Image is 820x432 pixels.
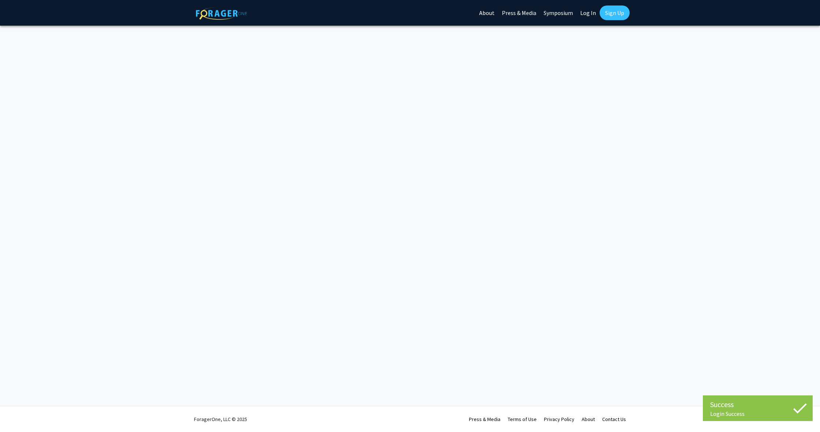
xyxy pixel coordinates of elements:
[544,416,574,422] a: Privacy Policy
[469,416,500,422] a: Press & Media
[710,410,805,417] div: Login Success
[196,7,247,20] img: ForagerOne Logo
[600,5,630,20] a: Sign Up
[710,399,805,410] div: Success
[194,406,247,432] div: ForagerOne, LLC © 2025
[508,416,537,422] a: Terms of Use
[582,416,595,422] a: About
[602,416,626,422] a: Contact Us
